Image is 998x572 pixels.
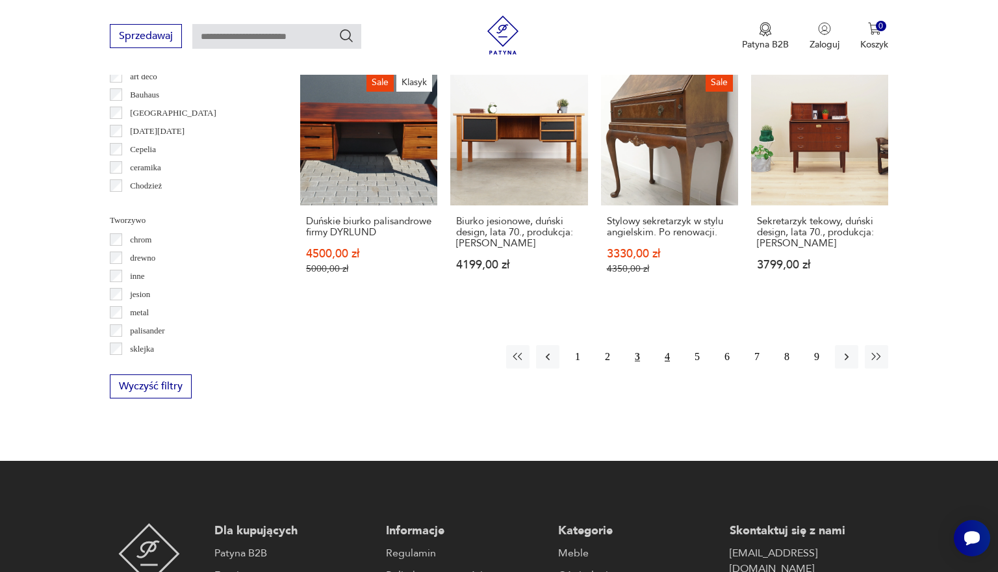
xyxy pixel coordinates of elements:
[339,28,354,44] button: Szukaj
[558,545,717,561] a: Meble
[757,259,882,270] p: 3799,00 zł
[130,142,156,157] p: Cepelia
[685,345,709,369] button: 5
[876,21,887,32] div: 0
[757,216,882,249] h3: Sekretarzyk tekowy, duński design, lata 70., produkcja: [PERSON_NAME]
[130,305,149,320] p: metal
[954,520,990,556] iframe: Smartsupp widget button
[386,523,544,539] p: Informacje
[860,22,888,51] button: 0Koszyk
[860,38,888,51] p: Koszyk
[130,251,155,265] p: drewno
[596,345,619,369] button: 2
[386,545,544,561] a: Regulamin
[130,269,144,283] p: inne
[130,70,157,84] p: art deco
[607,248,732,259] p: 3330,00 zł
[110,24,182,48] button: Sprzedawaj
[130,324,164,338] p: palisander
[300,68,437,300] a: SaleKlasykDuńskie biurko palisandrowe firmy DYRLUNDDuńskie biurko palisandrowe firmy DYRLUND4500,...
[751,68,888,300] a: Sekretarzyk tekowy, duński design, lata 70., produkcja: DaniaSekretarzyk tekowy, duński design, l...
[868,22,881,35] img: Ikona koszyka
[130,233,151,247] p: chrom
[742,38,789,51] p: Patyna B2B
[810,38,839,51] p: Zaloguj
[745,345,769,369] button: 7
[306,216,431,238] h3: Duńskie biurko palisandrowe firmy DYRLUND
[626,345,649,369] button: 3
[805,345,828,369] button: 9
[456,259,582,270] p: 4199,00 zł
[130,342,154,356] p: sklejka
[130,287,150,302] p: jesion
[214,545,373,561] a: Patyna B2B
[456,216,582,249] h3: Biurko jesionowe, duński design, lata 70., produkcja: [PERSON_NAME]
[775,345,799,369] button: 8
[742,22,789,51] button: Patyna B2B
[130,197,161,211] p: Ćmielów
[730,523,888,539] p: Skontaktuj się z nami
[607,216,732,238] h3: Stylowy sekretarzyk w stylu angielskim. Po renowacji.
[214,523,373,539] p: Dla kupujących
[601,68,738,300] a: SaleStylowy sekretarzyk w stylu angielskim. Po renowacji.Stylowy sekretarzyk w stylu angielskim. ...
[810,22,839,51] button: Zaloguj
[483,16,522,55] img: Patyna - sklep z meblami i dekoracjami vintage
[130,161,161,175] p: ceramika
[306,248,431,259] p: 4500,00 zł
[130,179,162,193] p: Chodzież
[818,22,831,35] img: Ikonka użytkownika
[715,345,739,369] button: 6
[607,263,732,274] p: 4350,00 zł
[759,22,772,36] img: Ikona medalu
[306,263,431,274] p: 5000,00 zł
[656,345,679,369] button: 4
[566,345,589,369] button: 1
[130,88,159,102] p: Bauhaus
[742,22,789,51] a: Ikona medaluPatyna B2B
[558,523,717,539] p: Kategorie
[110,213,269,227] p: Tworzywo
[110,32,182,42] a: Sprzedawaj
[130,360,147,374] p: szkło
[130,124,185,138] p: [DATE][DATE]
[450,68,587,300] a: Biurko jesionowe, duński design, lata 70., produkcja: DaniaBiurko jesionowe, duński design, lata ...
[110,374,192,398] button: Wyczyść filtry
[130,106,216,120] p: [GEOGRAPHIC_DATA]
